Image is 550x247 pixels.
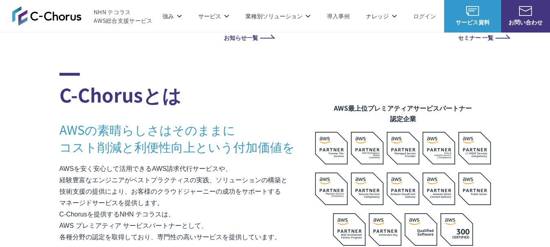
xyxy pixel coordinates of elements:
span: サービス資料 [444,18,501,26]
a: ログイン [413,12,436,20]
figcaption: AWS最上位プレミアティアサービスパートナー 認定企業 [315,103,491,124]
img: AWS総合支援サービス C-Chorus [12,6,81,26]
h3: AWSの素晴らしさはそのままに コスト削減と利便性向上という付加価値を [59,121,315,155]
p: サービス [198,12,229,20]
p: AWSを安く安心して活用できるAWS請求代行サービスや、 経験豊富なエンジニアがベストプラクティスの実践、ソリューションの構築と 技術支援の提供により、お客様のクラウドジャーニーの成功をサポート... [59,163,315,243]
p: 業種別ソリューション [245,12,311,20]
a: セミナー 一覧 [295,35,511,40]
a: AWS総合支援サービス C-Chorus NHN テコラスAWS総合支援サービス [12,6,153,26]
p: 強み [162,12,182,20]
span: お問い合わせ [501,18,550,26]
p: ナレッジ [366,12,397,20]
span: NHN テコラス AWS総合支援サービス [94,8,153,25]
a: お知らせ一覧 [59,35,275,40]
img: AWS総合支援サービス C-Chorus サービス資料 [466,6,479,16]
a: 導入事例 [327,12,350,20]
h2: C-Chorusとは [59,73,315,109]
img: お問い合わせ [519,6,532,16]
